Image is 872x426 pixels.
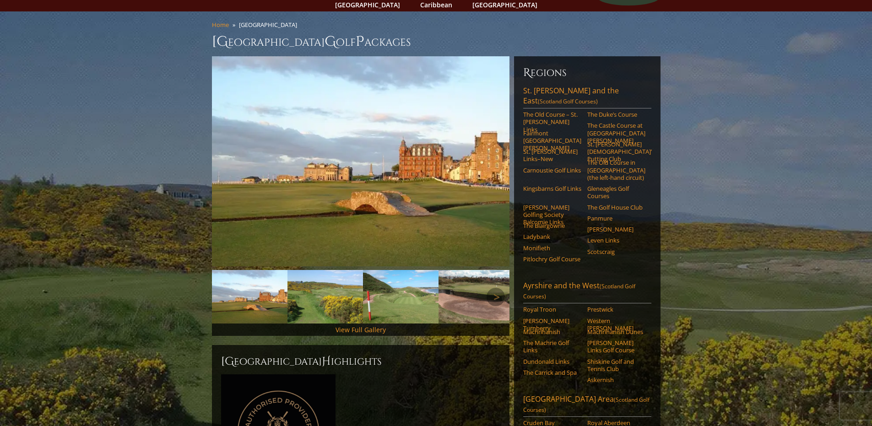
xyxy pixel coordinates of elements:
a: The Blairgowrie [523,222,581,229]
a: Shiskine Golf and Tennis Club [587,358,645,373]
a: Ayrshire and the West(Scotland Golf Courses) [523,280,651,303]
span: P [356,32,364,51]
a: St. [PERSON_NAME] and the East(Scotland Golf Courses) [523,86,651,108]
a: The Carrick and Spa [523,369,581,376]
a: Kingsbarns Golf Links [523,185,581,192]
a: Royal Troon [523,306,581,313]
span: (Scotland Golf Courses) [523,396,650,414]
a: The Old Course – St. [PERSON_NAME] Links [523,111,581,133]
a: [PERSON_NAME] [587,226,645,233]
a: Prestwick [587,306,645,313]
a: The Castle Course at [GEOGRAPHIC_DATA][PERSON_NAME] [587,122,645,144]
span: H [322,354,331,369]
a: Next [487,288,505,306]
a: The Duke’s Course [587,111,645,118]
a: [PERSON_NAME] Turnberry [523,317,581,332]
a: Home [212,21,229,29]
a: Gleneagles Golf Courses [587,185,645,200]
a: [GEOGRAPHIC_DATA] Area(Scotland Golf Courses) [523,394,651,417]
a: Western [PERSON_NAME] [587,317,645,332]
a: Monifieth [523,244,581,252]
a: Machrihanish [523,328,581,335]
a: Panmure [587,215,645,222]
a: Scotscraig [587,248,645,255]
a: St. [PERSON_NAME] [DEMOGRAPHIC_DATA]’ Putting Club [587,140,645,163]
a: Fairmont [GEOGRAPHIC_DATA][PERSON_NAME] [523,129,581,152]
a: The Golf House Club [587,204,645,211]
a: St. [PERSON_NAME] Links–New [523,148,581,163]
a: Askernish [587,376,645,383]
a: Machrihanish Dunes [587,328,645,335]
a: View Full Gallery [336,325,386,334]
h6: Regions [523,65,651,80]
a: Carnoustie Golf Links [523,167,581,174]
a: Ladybank [523,233,581,240]
span: (Scotland Golf Courses) [523,282,635,300]
li: [GEOGRAPHIC_DATA] [239,21,301,29]
h2: [GEOGRAPHIC_DATA] ighlights [221,354,500,369]
a: Pitlochry Golf Course [523,255,581,263]
h1: [GEOGRAPHIC_DATA] olf ackages [212,32,661,51]
a: The Machrie Golf Links [523,339,581,354]
a: Dundonald Links [523,358,581,365]
span: G [325,32,336,51]
a: [PERSON_NAME] Golfing Society Balcomie Links [523,204,581,226]
a: [PERSON_NAME] Links Golf Course [587,339,645,354]
span: (Scotland Golf Courses) [538,97,598,105]
a: Leven Links [587,237,645,244]
a: The Old Course in [GEOGRAPHIC_DATA] (the left-hand circuit) [587,159,645,181]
